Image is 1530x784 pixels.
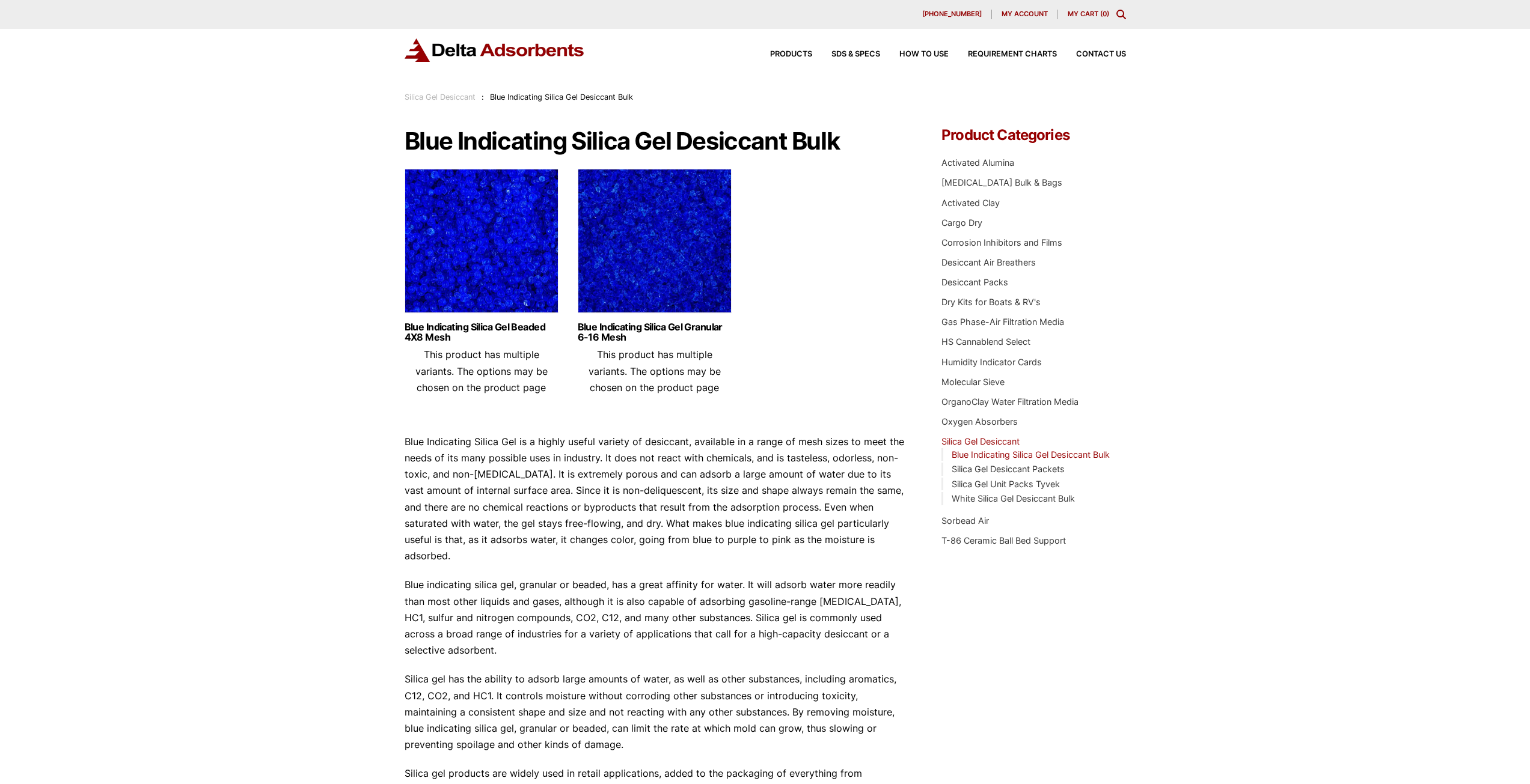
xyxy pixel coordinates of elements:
[812,50,880,58] a: SDS & SPECS
[949,50,1057,58] a: Requirement Charts
[770,50,812,58] span: Products
[941,397,1079,407] a: OrganoClay Water Filtration Media
[490,93,633,102] span: Blue Indicating Silica Gel Desiccant Bulk
[1103,10,1107,18] span: 0
[941,157,1014,168] a: Activated Alumina
[941,535,1066,545] a: T-86 Ceramic Ball Bed Support
[831,50,880,58] span: SDS & SPECS
[880,50,949,58] a: How to Use
[941,297,1041,307] a: Dry Kits for Boats & RV's
[1116,10,1126,19] div: Toggle Modal Content
[941,436,1020,446] a: Silica Gel Desiccant
[751,50,812,58] a: Products
[968,50,1057,58] span: Requirement Charts
[922,11,982,17] span: [PHONE_NUMBER]
[941,377,1005,387] a: Molecular Sieve
[405,93,476,102] a: Silica Gel Desiccant
[405,128,906,154] h1: Blue Indicating Silica Gel Desiccant Bulk
[941,277,1008,287] a: Desiccant Packs
[941,416,1018,427] a: Oxygen Absorbers
[1076,50,1126,58] span: Contact Us
[405,577,906,658] p: Blue indicating silica gel, granular or beaded, has a great affinity for water. It will adsorb wa...
[913,10,992,19] a: [PHONE_NUMBER]
[952,479,1060,489] a: Silica Gel Unit Packs Tyvek
[941,128,1125,142] h4: Product Categories
[941,317,1064,327] a: Gas Phase-Air Filtration Media
[952,493,1075,503] a: White Silica Gel Desiccant Bulk
[405,38,585,62] img: Delta Adsorbents
[589,348,721,393] span: This product has multiple variants. The options may be chosen on the product page
[941,515,989,526] a: Sorbead Air
[941,198,1000,208] a: Activated Clay
[952,449,1110,460] a: Blue Indicating Silica Gel Desiccant Bulk
[941,177,1062,187] a: [MEDICAL_DATA] Bulk & Bags
[952,464,1065,474] a: Silica Gel Desiccant Packets
[1057,50,1126,58] a: Contact Us
[941,237,1062,248] a: Corrosion Inhibitors and Films
[941,336,1030,347] a: HS Cannablend Select
[482,93,484,102] span: :
[1002,11,1048,17] span: My account
[578,322,732,342] a: Blue Indicating Silica Gel Granular 6-16 Mesh
[415,348,548,393] span: This product has multiple variants. The options may be chosen on the product page
[992,10,1058,19] a: My account
[941,257,1036,267] a: Desiccant Air Breathers
[1068,10,1109,18] a: My Cart (0)
[405,434,906,565] p: Blue Indicating Silica Gel is a highly useful variety of desiccant, available in a range of mesh ...
[405,322,558,342] a: Blue Indicating Silica Gel Beaded 4X8 Mesh
[899,50,949,58] span: How to Use
[941,357,1042,367] a: Humidity Indicator Cards
[405,671,906,753] p: Silica gel has the ability to adsorb large amounts of water, as well as other substances, includi...
[941,217,982,228] a: Cargo Dry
